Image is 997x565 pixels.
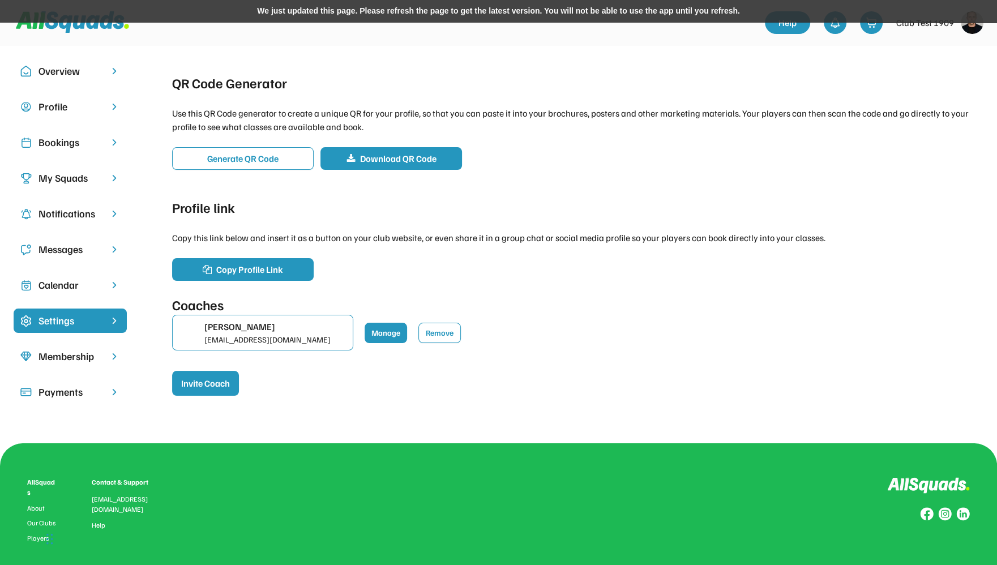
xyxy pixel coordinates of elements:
div: Notifications [38,206,102,221]
div: Settings [38,313,102,328]
div: Coaches [172,294,224,315]
img: Icon%20%2815%29.svg [20,387,32,398]
div: Membership [38,349,102,364]
div: My Squads [38,170,102,186]
button: Invite Coach [172,371,239,396]
img: Icon%20copy%207.svg [20,280,32,291]
div: Contact & Support [92,477,162,487]
img: Icon%20%2827%29.svg [20,315,32,327]
img: chevron-right%20copy%203.svg [109,315,120,326]
div: Payments [38,384,102,400]
button: Copy Profile Link [172,258,314,281]
img: bell-03%20%281%29.svg [829,17,841,28]
img: Icon%20copy%2010.svg [20,66,32,77]
img: Icon%20copy%205.svg [20,244,32,255]
img: chevron-right.svg [109,101,120,112]
a: Help [92,521,105,529]
div: [EMAIL_ADDRESS][DOMAIN_NAME] [92,494,162,515]
a: Help [765,11,810,34]
div: [EMAIL_ADDRESS][DOMAIN_NAME] [204,333,348,345]
img: chevron-right.svg [109,387,120,397]
img: shopping-cart-01%20%281%29.svg [866,17,877,28]
a: About [27,504,58,512]
img: chevron-right.svg [109,66,120,76]
div: Use this QR Code generator to create a unique QR for your profile, so that you can paste it into ... [172,106,970,134]
img: yH5BAEAAAAALAAAAAABAAEAAAIBRAA7 [177,322,200,344]
img: chevron-right.svg [109,173,120,183]
img: ChatGPT%20Image%20May%2028%2C%202025%2C%2009_01_13%20PM.png [961,11,983,34]
button: Generate QR Code [172,147,314,170]
img: Icon%20copy%202.svg [20,137,32,148]
div: Copy this link below and insert it as a button on your club website, or even share it in a group ... [172,231,825,245]
div: [PERSON_NAME] [204,320,348,333]
div: Overview [38,63,102,79]
button: Download QR Code [320,147,462,170]
img: chevron-right.svg [109,351,120,362]
button: Manage [365,323,407,343]
div: Messages [38,242,102,257]
span: Copy Profile Link [216,265,283,274]
img: chevron-right.svg [109,280,120,290]
img: Group%20copy%208.svg [920,507,934,521]
img: Icon%20copy%208.svg [20,351,32,362]
img: user-circle.svg [20,101,32,113]
div: Profile link [172,197,235,217]
img: chevron-right.svg [109,137,120,148]
div: Club Test 1909 [896,16,954,29]
img: Icon%20copy%203.svg [20,173,32,184]
img: Group%20copy%207.svg [938,507,952,521]
div: Bookings [38,135,102,150]
img: Group%20copy%206.svg [956,507,970,521]
img: chevron-right.svg [109,244,120,255]
div: AllSquads [27,477,58,498]
div: QR Code Generator [172,72,287,93]
div: Calendar [38,277,102,293]
span: Download QR Code [360,154,437,163]
img: Icon%20copy%204.svg [20,208,32,220]
button: Remove [418,323,461,343]
div: Profile [38,99,102,114]
img: Logo%20inverted.svg [887,477,970,494]
img: chevron-right.svg [109,208,120,219]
